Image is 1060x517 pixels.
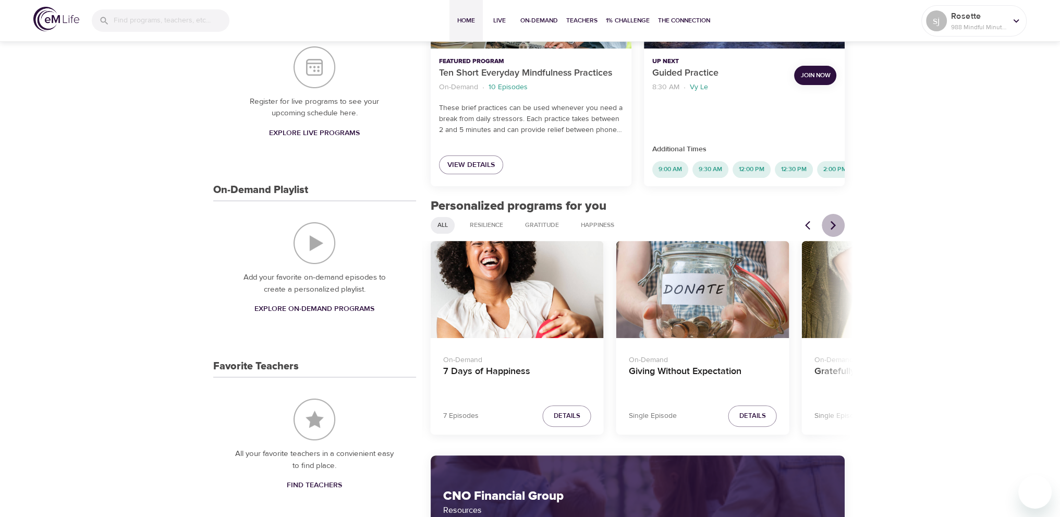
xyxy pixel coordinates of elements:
[431,221,454,230] span: All
[814,351,962,366] p: On-Demand
[652,80,786,94] nav: breadcrumb
[926,10,947,31] div: sj
[692,165,728,174] span: 9:30 AM
[439,155,503,175] a: View Details
[543,405,591,427] button: Details
[265,124,364,143] a: Explore Live Programs
[443,489,833,504] h2: CNO Financial Group
[775,165,813,174] span: 12:30 PM
[463,217,510,234] div: Resilience
[814,411,862,422] p: Single Episode
[487,15,512,26] span: Live
[629,366,777,391] h4: Giving Without Expectation
[566,15,598,26] span: Teachers
[728,405,777,427] button: Details
[213,184,308,196] h3: On-Demand Playlist
[574,217,621,234] div: Happiness
[690,82,708,93] p: Vy Le
[616,241,789,339] button: Giving Without Expectation
[817,161,853,178] div: 2:00 PM
[431,199,845,214] h2: Personalized programs for you
[464,221,509,230] span: Resilience
[443,351,591,366] p: On-Demand
[799,214,822,237] button: Previous items
[443,366,591,391] h4: 7 Days of Happiness
[822,214,845,237] button: Next items
[454,15,479,26] span: Home
[439,66,623,80] p: Ten Short Everyday Mindfulness Practices
[482,80,484,94] li: ·
[283,476,346,495] a: Find Teachers
[817,165,853,174] span: 2:00 PM
[33,7,79,31] img: logo
[794,66,836,85] button: Join Now
[629,411,677,422] p: Single Episode
[439,103,623,136] p: These brief practices can be used whenever you need a break from daily stressors. Each practice t...
[692,161,728,178] div: 9:30 AM
[652,66,786,80] p: Guided Practice
[447,159,495,172] span: View Details
[234,448,395,472] p: All your favorite teachers in a convienient easy to find place.
[575,221,620,230] span: Happiness
[443,411,479,422] p: 7 Episodes
[287,479,342,492] span: Find Teachers
[739,410,766,422] span: Details
[814,366,962,391] h4: Gratefully All In
[800,70,830,81] span: Join Now
[733,165,771,174] span: 12:00 PM
[951,10,1006,22] p: Rosette
[439,57,623,66] p: Featured Program
[294,399,335,440] img: Favorite Teachers
[652,165,688,174] span: 9:00 AM
[519,221,565,230] span: Gratitude
[733,161,771,178] div: 12:00 PM
[652,144,836,155] p: Additional Times
[629,351,777,366] p: On-Demand
[652,57,786,66] p: Up Next
[518,217,566,234] div: Gratitude
[802,241,975,339] button: Gratefully All In
[775,161,813,178] div: 12:30 PM
[1018,475,1052,509] iframe: Button to launch messaging window
[951,22,1006,32] p: 988 Mindful Minutes
[684,80,686,94] li: ·
[652,82,679,93] p: 8:30 AM
[269,127,360,140] span: Explore Live Programs
[658,15,710,26] span: The Connection
[443,504,833,516] p: Resources
[489,82,528,93] p: 10 Episodes
[114,9,229,32] input: Find programs, teachers, etc...
[234,96,395,119] p: Register for live programs to see your upcoming schedule here.
[213,360,299,372] h3: Favorite Teachers
[294,222,335,264] img: On-Demand Playlist
[439,80,623,94] nav: breadcrumb
[652,161,688,178] div: 9:00 AM
[254,303,374,316] span: Explore On-Demand Programs
[554,410,580,422] span: Details
[520,15,558,26] span: On-Demand
[431,217,455,234] div: All
[250,299,379,319] a: Explore On-Demand Programs
[439,82,478,93] p: On-Demand
[431,241,604,339] button: 7 Days of Happiness
[234,272,395,295] p: Add your favorite on-demand episodes to create a personalized playlist.
[294,46,335,88] img: Your Live Schedule
[606,15,650,26] span: 1% Challenge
